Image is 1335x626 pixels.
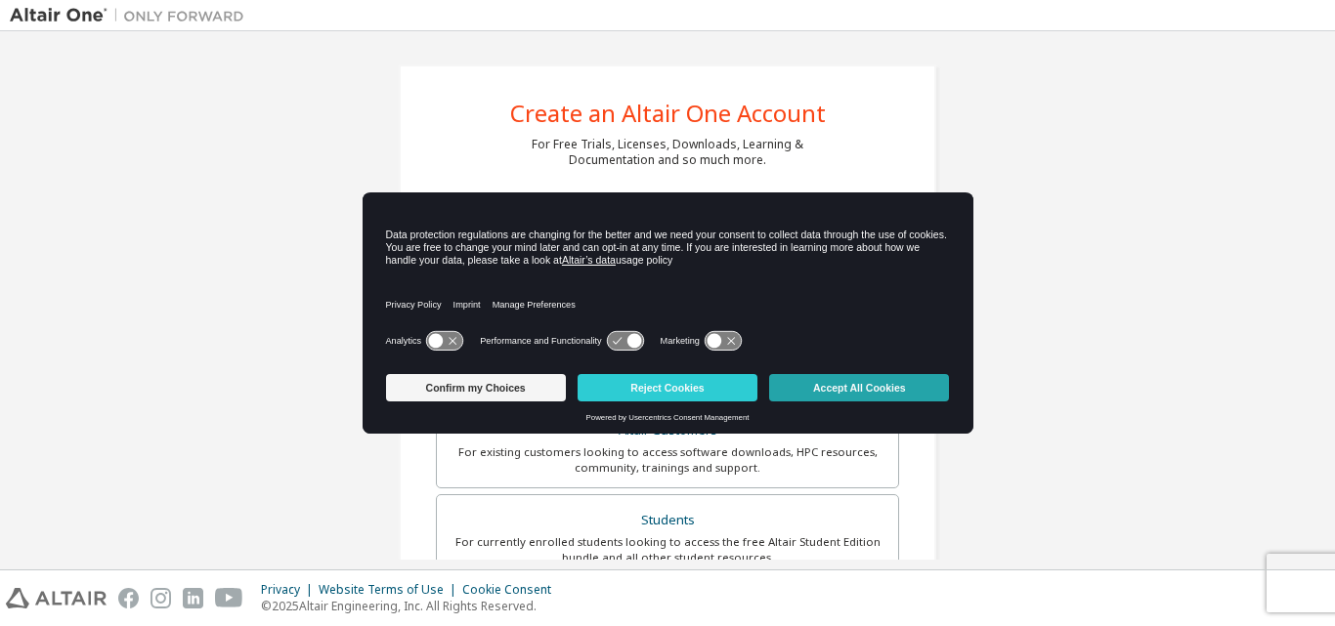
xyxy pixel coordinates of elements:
img: youtube.svg [215,588,243,608]
div: For existing customers looking to access software downloads, HPC resources, community, trainings ... [449,444,886,476]
div: Cookie Consent [462,582,563,598]
div: Privacy [261,582,319,598]
div: Create an Altair One Account [510,102,826,125]
img: Altair One [10,6,254,25]
img: facebook.svg [118,588,139,608]
img: instagram.svg [151,588,171,608]
p: © 2025 Altair Engineering, Inc. All Rights Reserved. [261,598,563,614]
div: Students [449,507,886,534]
div: For Free Trials, Licenses, Downloads, Learning & Documentation and so much more. [532,137,803,168]
img: altair_logo.svg [6,588,107,608]
img: linkedin.svg [183,588,203,608]
div: For currently enrolled students looking to access the free Altair Student Edition bundle and all ... [449,534,886,565]
div: Website Terms of Use [319,582,462,598]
